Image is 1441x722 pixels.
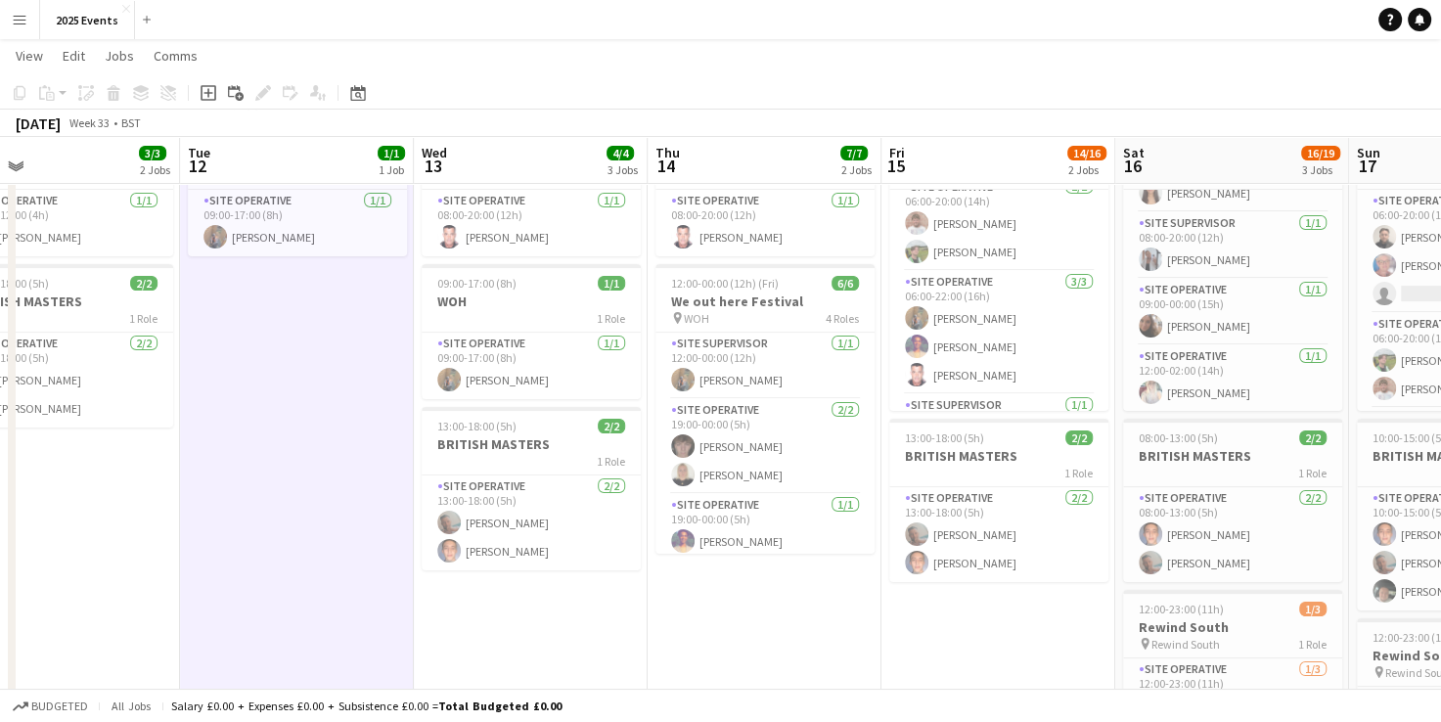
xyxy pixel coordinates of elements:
span: 1 Role [597,454,625,469]
span: 16 [1120,155,1145,177]
a: Comms [146,43,205,68]
span: 16/19 [1301,146,1340,160]
app-card-role: Site Operative1/112:00-02:00 (14h)[PERSON_NAME] [1123,345,1342,412]
span: Thu [655,144,680,161]
div: 2 Jobs [1068,162,1105,177]
span: 1/1 [598,276,625,291]
span: Fri [889,144,905,161]
span: Tue [188,144,210,161]
span: 12:00-00:00 (12h) (Fri) [671,276,779,291]
span: 2/2 [130,276,158,291]
app-job-card: 13:00-18:00 (5h)2/2BRITISH MASTERS1 RoleSite Operative2/213:00-18:00 (5h)[PERSON_NAME][PERSON_NAME] [889,419,1108,582]
span: 1/1 [378,146,405,160]
span: 1 Role [1298,466,1327,480]
h3: We out here Festival [655,293,875,310]
app-card-role: Site Operative1/108:00-20:00 (12h)[PERSON_NAME] [655,190,875,256]
div: 2 Jobs [841,162,872,177]
span: 08:00-13:00 (5h) [1139,430,1218,445]
span: 2/2 [598,419,625,433]
span: 4 Roles [826,311,859,326]
div: 1 Job [379,162,404,177]
span: 1 Role [129,311,158,326]
app-job-card: 08:00-13:00 (5h)2/2BRITISH MASTERS1 RoleSite Operative2/208:00-13:00 (5h)[PERSON_NAME][PERSON_NAME] [1123,419,1342,582]
app-card-role: Site Operative2/219:00-00:00 (5h)[PERSON_NAME][PERSON_NAME] [655,399,875,494]
app-job-card: 13:00-18:00 (5h)2/2BRITISH MASTERS1 RoleSite Operative2/213:00-18:00 (5h)[PERSON_NAME][PERSON_NAME] [422,407,641,570]
app-card-role: Site Operative1/109:00-17:00 (8h)[PERSON_NAME] [188,190,407,256]
span: Wed [422,144,447,161]
app-card-role: Site Operative1/109:00-00:00 (15h)[PERSON_NAME] [1123,279,1342,345]
div: BST [121,115,141,130]
span: 1/3 [1299,602,1327,616]
div: 3 Jobs [1302,162,1339,177]
span: 17 [1354,155,1380,177]
span: 2/2 [1299,430,1327,445]
span: Edit [63,47,85,65]
h3: WOH [422,293,641,310]
app-job-card: 08:00-20:00 (12h)1/1Boomtown Boomtown1 RoleSite Operative1/108:00-20:00 (12h)[PERSON_NAME] [655,121,875,256]
span: 13 [419,155,447,177]
app-card-role: Site Operative2/213:00-18:00 (5h)[PERSON_NAME][PERSON_NAME] [422,475,641,570]
app-card-role: Site Supervisor1/112:00-00:00 (12h)[PERSON_NAME] [655,333,875,399]
button: 2025 Events [40,1,135,39]
span: 1 Role [1298,637,1327,652]
h3: BRITISH MASTERS [422,435,641,453]
span: 3/3 [139,146,166,160]
div: [DATE] [16,113,61,133]
span: 14/16 [1067,146,1106,160]
span: WOH [684,311,709,326]
a: Jobs [97,43,142,68]
div: Salary £0.00 + Expenses £0.00 + Subsistence £0.00 = [171,699,562,713]
span: 12:00-23:00 (11h) [1139,602,1224,616]
span: 13:00-18:00 (5h) [437,419,517,433]
a: Edit [55,43,93,68]
span: Jobs [105,47,134,65]
app-card-role: Site Supervisor1/108:00-20:00 (12h)[PERSON_NAME] [1123,212,1342,279]
span: Sat [1123,144,1145,161]
app-job-card: 09:00-17:00 (8h)1/1WOH1 RoleSite Operative1/109:00-17:00 (8h)[PERSON_NAME] [188,121,407,256]
a: View [8,43,51,68]
button: Budgeted [10,696,91,717]
app-job-card: 06:00-02:00 (20h) (Sat)12/14We out here festival7 Roles[PERSON_NAME] Site Operative2/206:00-20:00... [889,121,1108,411]
app-card-role: Site Operative2/213:00-18:00 (5h)[PERSON_NAME][PERSON_NAME] [889,487,1108,582]
app-card-role: Site Operative3/306:00-22:00 (16h)[PERSON_NAME][PERSON_NAME][PERSON_NAME] [889,271,1108,394]
app-card-role: Site Operative1/108:00-20:00 (12h)[PERSON_NAME] [422,190,641,256]
h3: Rewind South [1123,618,1342,636]
span: All jobs [108,699,155,713]
span: Comms [154,47,198,65]
h3: BRITISH MASTERS [1123,447,1342,465]
span: 15 [886,155,905,177]
app-job-card: 12:00-00:00 (12h) (Fri)6/6We out here Festival WOH4 RolesSite Supervisor1/112:00-00:00 (12h)[PERS... [655,264,875,554]
span: 1 Role [597,311,625,326]
span: 6/6 [832,276,859,291]
span: Rewind South [1151,637,1220,652]
span: 4/4 [607,146,634,160]
span: 13:00-18:00 (5h) [905,430,984,445]
div: 2 Jobs [140,162,170,177]
span: Sun [1357,144,1380,161]
span: View [16,47,43,65]
app-job-card: 06:00-02:00 (20h) (Sun)13/14We out here festival We out here7 Roles[PERSON_NAME][PERSON_NAME][PER... [1123,121,1342,411]
span: Budgeted [31,699,88,713]
span: 14 [653,155,680,177]
span: 2/2 [1065,430,1093,445]
app-job-card: 09:00-17:00 (8h)1/1WOH1 RoleSite Operative1/109:00-17:00 (8h)[PERSON_NAME] [422,264,641,399]
span: 12 [185,155,210,177]
span: 09:00-17:00 (8h) [437,276,517,291]
span: 7/7 [840,146,868,160]
app-card-role: Site Operative1/119:00-00:00 (5h)[PERSON_NAME] [655,494,875,561]
app-card-role: Site Operative2/208:00-13:00 (5h)[PERSON_NAME][PERSON_NAME] [1123,487,1342,582]
h3: BRITISH MASTERS [889,447,1108,465]
div: 3 Jobs [608,162,638,177]
span: Total Budgeted £0.00 [438,699,562,713]
app-job-card: 08:00-20:00 (12h)1/1Boomtown Boomtown1 RoleSite Operative1/108:00-20:00 (12h)[PERSON_NAME] [422,121,641,256]
app-card-role: Site Operative2/206:00-20:00 (14h)[PERSON_NAME][PERSON_NAME] [889,176,1108,271]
